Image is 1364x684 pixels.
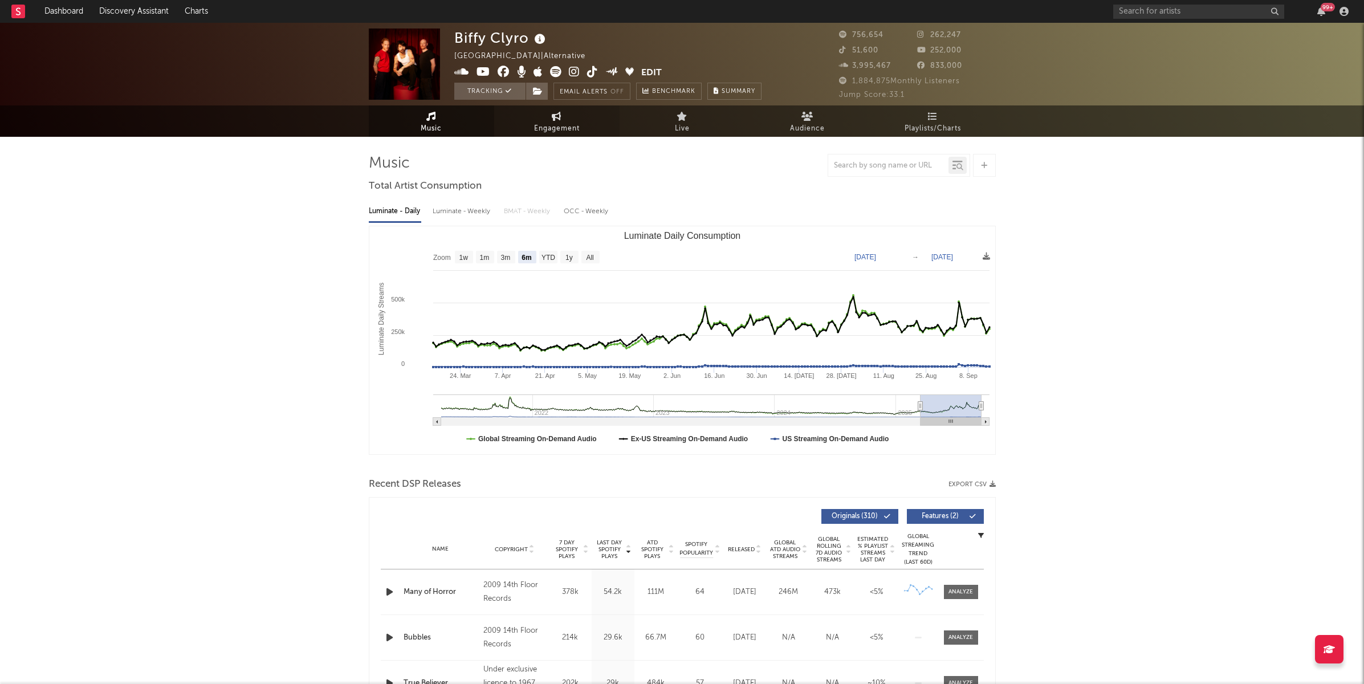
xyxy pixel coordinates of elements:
[535,372,555,379] text: 21. Apr
[624,231,740,241] text: Luminate Daily Consumption
[745,105,870,137] a: Audience
[813,587,852,598] div: 473k
[369,202,421,221] div: Luminate - Daily
[680,587,720,598] div: 64
[404,545,478,553] div: Name
[404,587,478,598] a: Many of Horror
[663,372,681,379] text: 2. Jun
[459,254,468,262] text: 1w
[839,47,878,54] span: 51,600
[839,31,883,39] span: 756,654
[704,372,724,379] text: 16. Jun
[769,539,801,560] span: Global ATD Audio Streams
[637,632,674,644] div: 66.7M
[948,481,996,488] button: Export CSV
[907,509,984,524] button: Features(2)
[369,180,482,193] span: Total Artist Consumption
[857,536,889,563] span: Estimated % Playlist Streams Last Day
[553,83,630,100] button: Email AlertsOff
[915,372,936,379] text: 25. Aug
[652,85,695,99] span: Benchmark
[369,226,995,454] svg: Luminate Daily Consumption
[839,62,891,70] span: 3,995,467
[483,624,545,652] div: 2009 14th Floor Records
[369,478,461,491] span: Recent DSP Releases
[433,202,492,221] div: Luminate - Weekly
[565,254,573,262] text: 1y
[586,254,593,262] text: All
[917,47,962,54] span: 252,000
[552,632,589,644] div: 214k
[959,372,977,379] text: 8. Sep
[901,532,935,567] div: Global Streaming Trend (Last 60D)
[857,587,895,598] div: <5%
[857,632,895,644] div: <5%
[829,513,881,520] span: Originals ( 310 )
[839,78,960,85] span: 1,884,875 Monthly Listeners
[782,435,889,443] text: US Streaming On-Demand Audio
[870,105,996,137] a: Playlists/Charts
[1113,5,1284,19] input: Search for artists
[595,632,632,644] div: 29.6k
[641,66,662,80] button: Edit
[483,579,545,606] div: 2009 14th Floor Records
[522,254,531,262] text: 6m
[404,632,478,644] a: Bubbles
[495,546,528,553] span: Copyright
[1317,7,1325,16] button: 99+
[680,632,720,644] div: 60
[637,587,674,598] div: 111M
[854,253,876,261] text: [DATE]
[610,89,624,95] em: Off
[826,372,856,379] text: 28. [DATE]
[790,122,825,136] span: Audience
[401,360,404,367] text: 0
[478,435,597,443] text: Global Streaming On-Demand Audio
[917,31,961,39] span: 262,247
[726,632,764,644] div: [DATE]
[421,122,442,136] span: Music
[679,540,713,557] span: Spotify Popularity
[726,587,764,598] div: [DATE]
[636,83,702,100] a: Benchmark
[541,254,555,262] text: YTD
[595,587,632,598] div: 54.2k
[391,328,405,335] text: 250k
[454,28,548,47] div: Biffy Clyro
[728,546,755,553] span: Released
[454,83,526,100] button: Tracking
[914,513,967,520] span: Features ( 2 )
[494,372,511,379] text: 7. Apr
[454,50,598,63] div: [GEOGRAPHIC_DATA] | Alternative
[377,283,385,355] text: Luminate Daily Streams
[620,105,745,137] a: Live
[769,632,808,644] div: N/A
[931,253,953,261] text: [DATE]
[630,435,748,443] text: Ex-US Streaming On-Demand Audio
[479,254,489,262] text: 1m
[494,105,620,137] a: Engagement
[564,202,609,221] div: OCC - Weekly
[813,632,852,644] div: N/A
[784,372,814,379] text: 14. [DATE]
[839,91,905,99] span: Jump Score: 33.1
[912,253,919,261] text: →
[595,539,625,560] span: Last Day Spotify Plays
[828,161,948,170] input: Search by song name or URL
[917,62,962,70] span: 833,000
[534,122,580,136] span: Engagement
[369,105,494,137] a: Music
[391,296,405,303] text: 500k
[433,254,451,262] text: Zoom
[905,122,961,136] span: Playlists/Charts
[450,372,471,379] text: 24. Mar
[746,372,767,379] text: 30. Jun
[769,587,808,598] div: 246M
[873,372,894,379] text: 11. Aug
[578,372,597,379] text: 5. May
[618,372,641,379] text: 19. May
[813,536,845,563] span: Global Rolling 7D Audio Streams
[500,254,510,262] text: 3m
